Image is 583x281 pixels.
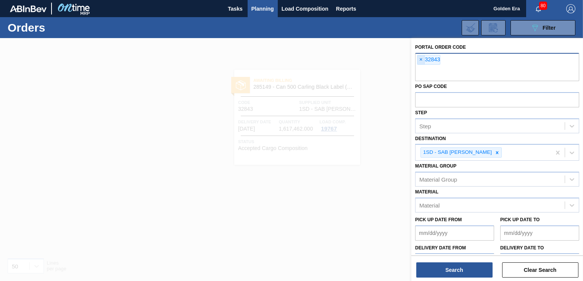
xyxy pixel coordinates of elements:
span: Filter [543,25,556,31]
div: 32843 [417,55,440,65]
input: mm/dd/yyyy [415,225,494,241]
span: Load Composition [282,4,329,13]
h1: Orders [8,23,117,32]
label: Material [415,189,438,195]
span: Planning [251,4,274,13]
label: Delivery Date to [500,245,544,251]
span: 80 [539,2,547,10]
label: PO SAP Code [415,84,447,89]
label: Material Group [415,163,456,169]
label: Portal Order Code [415,45,466,50]
button: Notifications [526,3,551,14]
label: Delivery Date from [415,245,466,251]
div: Step [419,123,431,129]
div: Material Group [419,176,457,183]
div: Order Review Request [481,20,506,35]
img: Logout [566,4,575,13]
label: Pick up Date to [500,217,540,222]
div: Import Order Negotiation [462,20,479,35]
span: Tasks [227,4,244,13]
img: TNhmsLtSVTkK8tSr43FrP2fwEKptu5GPRR3wAAAABJRU5ErkJggg== [10,5,47,12]
button: Filter [511,20,575,35]
input: mm/dd/yyyy [500,225,579,241]
div: Material [419,202,440,208]
div: 1SD - SAB [PERSON_NAME] [421,148,493,157]
label: Pick up Date from [415,217,462,222]
input: mm/dd/yyyy [500,253,579,268]
label: Step [415,110,427,115]
span: × [417,55,425,64]
input: mm/dd/yyyy [415,253,494,268]
label: Destination [415,136,446,141]
span: Reports [336,4,356,13]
